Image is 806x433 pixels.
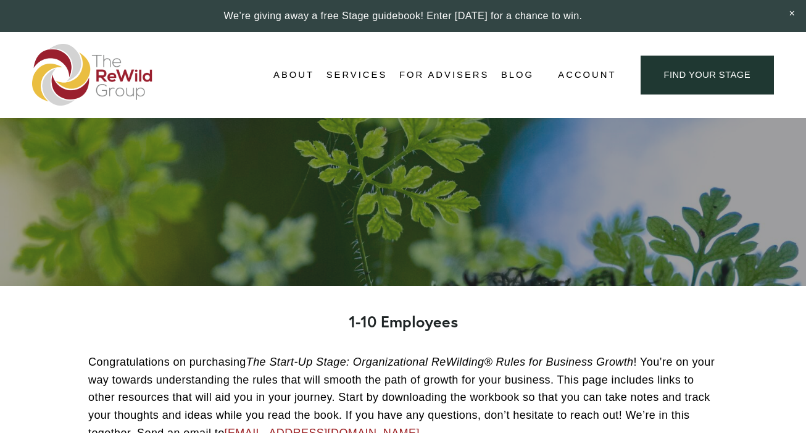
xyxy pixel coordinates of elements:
[641,56,774,95] a: find your stage
[326,67,388,83] span: Services
[273,67,314,83] span: About
[349,311,458,332] strong: 1-10 Employees
[273,66,314,85] a: folder dropdown
[32,44,153,106] img: The ReWild Group
[501,66,534,85] a: Blog
[399,66,489,85] a: For Advisers
[246,356,634,368] em: The Start-Up Stage: Organizational ReWilding® Rules for Business Growth
[558,67,616,83] a: Account
[326,66,388,85] a: folder dropdown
